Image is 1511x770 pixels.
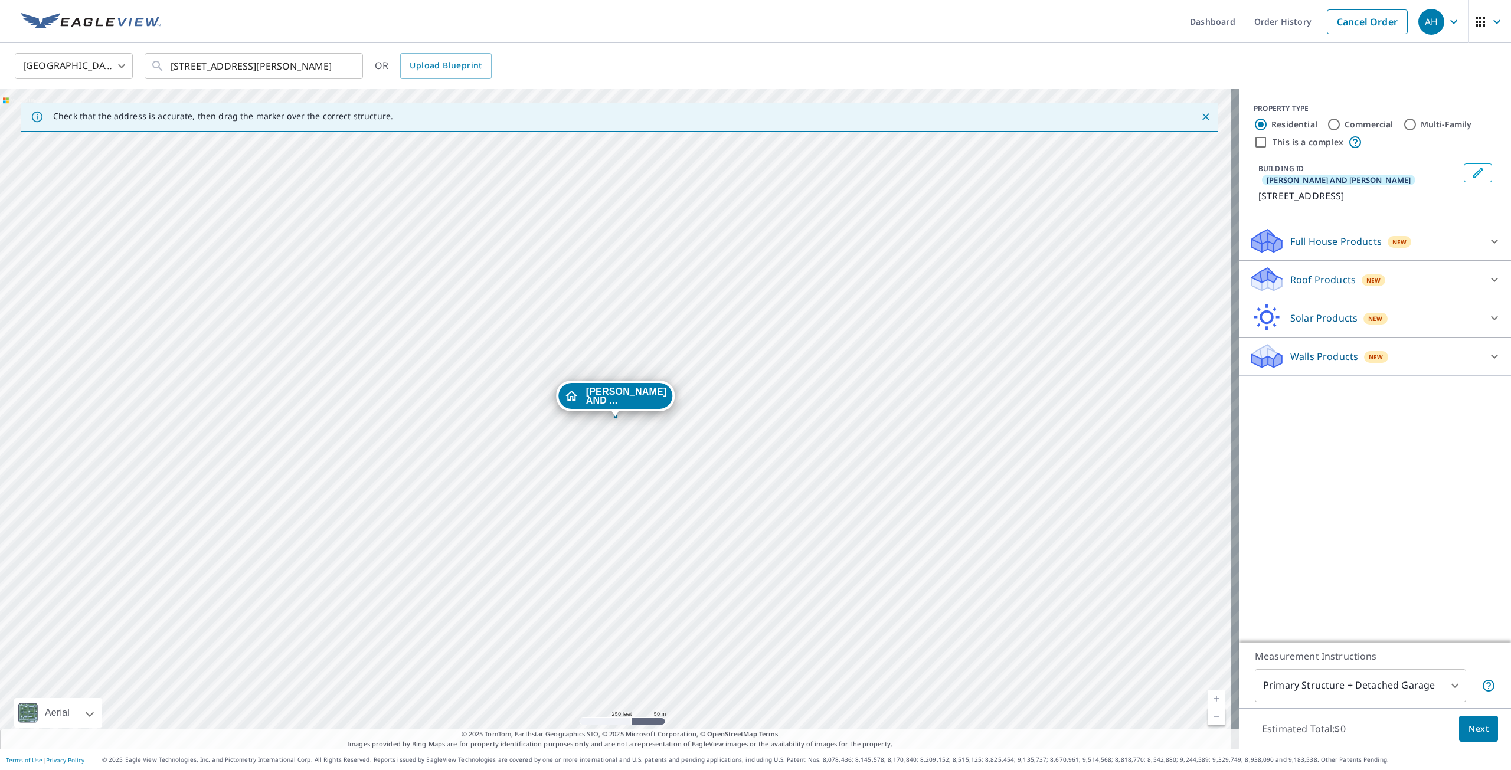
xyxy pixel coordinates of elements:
p: | [6,756,84,764]
p: BUILDING ID [1258,163,1304,173]
img: EV Logo [21,13,161,31]
div: Aerial [41,698,73,728]
button: Next [1459,716,1498,742]
span: New [1369,352,1384,362]
p: Solar Products [1290,311,1358,325]
span: New [1366,276,1381,285]
a: Current Level 17, Zoom In [1208,690,1225,707]
div: Solar ProductsNew [1249,304,1502,332]
div: Full House ProductsNew [1249,227,1502,255]
div: PROPERTY TYPE [1254,103,1497,114]
span: © 2025 TomTom, Earthstar Geographics SIO, © 2025 Microsoft Corporation, © [462,729,779,739]
p: © 2025 Eagle View Technologies, Inc. and Pictometry International Corp. All Rights Reserved. Repo... [102,755,1505,764]
p: Estimated Total: $0 [1252,716,1355,742]
p: Check that the address is accurate, then drag the marker over the correct structure. [53,111,393,122]
p: Full House Products [1290,234,1382,248]
p: Measurement Instructions [1255,649,1496,663]
label: Residential [1271,119,1317,130]
div: Walls ProductsNew [1249,342,1502,371]
button: Close [1198,109,1214,124]
input: Search by address or latitude-longitude [171,50,339,83]
span: [PERSON_NAME] AND ... [586,387,666,405]
p: [STREET_ADDRESS] [1258,189,1459,203]
span: Upload Blueprint [410,58,482,73]
div: OR [375,53,492,79]
div: Primary Structure + Detached Garage [1255,669,1466,702]
div: AH [1418,9,1444,35]
p: Walls Products [1290,349,1358,363]
label: Multi-Family [1421,119,1472,130]
span: Your report will include the primary structure and a detached garage if one exists. [1481,679,1496,693]
span: New [1368,314,1383,323]
a: Upload Blueprint [400,53,491,79]
span: New [1392,237,1407,247]
a: Current Level 17, Zoom Out [1208,707,1225,725]
div: Roof ProductsNew [1249,266,1502,294]
label: This is a complex [1273,136,1343,148]
a: OpenStreetMap [707,729,757,738]
a: Terms of Use [6,756,42,764]
div: Aerial [14,698,102,728]
p: Roof Products [1290,273,1356,287]
div: [GEOGRAPHIC_DATA] [15,50,133,83]
a: Privacy Policy [46,756,84,764]
a: Cancel Order [1327,9,1408,34]
button: Edit building PETER AND PATRICIA Cracchiola [1464,163,1492,182]
div: Dropped pin, building PETER AND PATRICIA Cracchiola, Residential property, 34299 W Hill Dr Cheste... [556,381,675,417]
span: Next [1469,722,1489,736]
label: Commercial [1345,119,1394,130]
span: [PERSON_NAME] AND [PERSON_NAME] [1267,175,1411,185]
a: Terms [759,729,779,738]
